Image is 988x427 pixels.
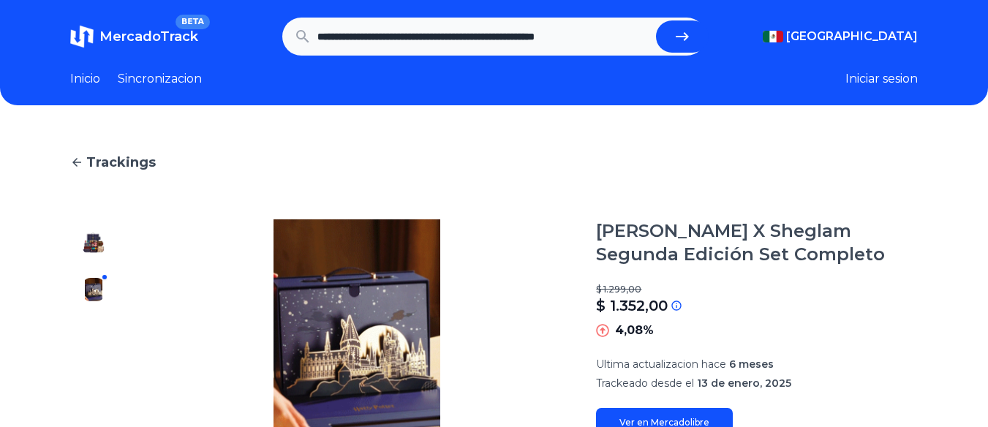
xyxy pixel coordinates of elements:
[596,358,726,371] span: Ultima actualizacion hace
[99,29,198,45] span: MercadoTrack
[763,31,783,42] img: Mexico
[596,219,918,266] h1: [PERSON_NAME] X Sheglam Segunda Edición Set Completo
[615,322,654,339] p: 4,08%
[86,152,156,173] span: Trackings
[82,278,105,301] img: Harry Potter X Sheglam Segunda Edición Set Completo
[176,15,210,29] span: BETA
[596,284,918,295] p: $ 1.299,00
[70,152,918,173] a: Trackings
[763,28,918,45] button: [GEOGRAPHIC_DATA]
[786,28,918,45] span: [GEOGRAPHIC_DATA]
[118,70,202,88] a: Sincronizacion
[70,25,94,48] img: MercadoTrack
[70,70,100,88] a: Inicio
[70,25,198,48] a: MercadoTrackBETA
[845,70,918,88] button: Iniciar sesion
[697,377,791,390] span: 13 de enero, 2025
[82,231,105,254] img: Harry Potter X Sheglam Segunda Edición Set Completo
[596,295,668,316] p: $ 1.352,00
[596,377,694,390] span: Trackeado desde el
[729,358,774,371] span: 6 meses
